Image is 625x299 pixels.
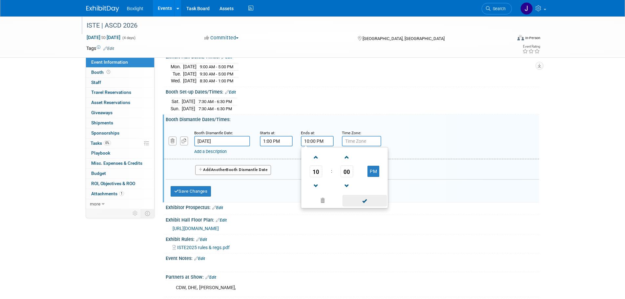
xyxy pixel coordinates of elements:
span: Shipments [91,120,113,125]
a: Increment Minute [341,149,353,165]
small: Starts at: [260,131,275,135]
span: Another [211,167,226,172]
button: PM [367,166,379,177]
td: : [330,165,333,177]
div: Exhibit Rules: [166,234,539,243]
span: Misc. Expenses & Credits [91,160,142,166]
small: Time Zone: [342,131,361,135]
input: Time Zone [342,136,381,146]
span: Pick Hour [310,165,322,177]
td: [DATE] [183,63,197,70]
div: Exhibitor Prospectus: [166,203,539,211]
td: Tags [86,45,114,52]
a: Attachments1 [86,189,154,199]
a: Edit [212,205,223,210]
span: Playbook [91,150,110,156]
div: In-Person [525,35,540,40]
a: Decrement Minute [341,177,353,194]
span: Sponsorships [91,130,119,136]
td: [DATE] [182,98,195,105]
button: Save Changes [171,186,211,197]
span: (4 days) [122,36,135,40]
a: Clear selection [302,196,343,205]
td: [DATE] [182,105,195,112]
td: Personalize Event Tab Strip [130,209,141,218]
a: more [86,199,154,209]
a: Giveaways [86,108,154,118]
button: Committed [202,34,241,41]
span: Booth [91,70,112,75]
span: 0% [104,140,111,145]
div: Event Rating [522,45,540,48]
span: Booth not reserved yet [105,70,112,75]
a: Budget [86,169,154,179]
a: Tasks0% [86,139,154,148]
button: AddAnotherBooth Dismantle Date [195,165,271,175]
span: 7:30 AM - 6:30 PM [198,99,232,104]
span: Search [490,6,506,11]
a: Edit [196,237,207,242]
span: Travel Reservations [91,90,131,95]
a: Staff [86,78,154,88]
td: Tue. [171,70,183,77]
div: ISTE | ASCD 2026 [84,20,502,32]
a: Booth [86,68,154,77]
a: Playbook [86,148,154,158]
a: Increment Hour [310,149,322,165]
img: ExhibitDay [86,6,119,12]
span: Pick Minute [341,165,353,177]
span: ROI, Objectives & ROO [91,181,135,186]
div: CDW, DHE, [PERSON_NAME], [171,281,467,294]
td: [DATE] [183,77,197,84]
a: Edit [194,256,205,261]
span: 8:30 AM - 1:00 PM [200,78,233,83]
div: Partners at Show: [166,272,539,281]
div: Event Format [473,34,541,44]
input: End Time [301,136,334,146]
a: Edit [216,218,227,223]
span: 7:30 AM - 6:30 PM [198,106,232,111]
a: Sponsorships [86,128,154,138]
td: Sat. [171,98,182,105]
span: Boxlight [127,6,143,11]
a: Add a Description [194,149,227,154]
span: ISTE2025 rules & regs.pdf [177,245,230,250]
input: Start Time [260,136,293,146]
span: Asset Reservations [91,100,130,105]
small: Ends at: [301,131,315,135]
a: Edit [225,90,236,95]
img: Jean Knight [520,2,533,15]
a: Search [482,3,512,14]
a: Travel Reservations [86,88,154,97]
div: Booth Dismantle Dates/Times: [166,115,539,123]
span: Event Information [91,59,128,65]
div: Booth Set-up Dates/Times: [166,87,539,96]
a: ROI, Objectives & ROO [86,179,154,189]
span: Giveaways [91,110,113,115]
a: [URL][DOMAIN_NAME] [173,226,219,231]
img: Format-Inperson.png [517,35,524,40]
span: more [90,201,100,206]
a: Misc. Expenses & Credits [86,159,154,168]
td: Mon. [171,63,183,70]
td: Wed. [171,77,183,84]
a: Decrement Hour [310,177,322,194]
span: Attachments [91,191,124,196]
span: 9:00 AM - 5:00 PM [200,64,233,69]
a: Done [342,197,387,206]
span: [DATE] [DATE] [86,34,121,40]
span: [GEOGRAPHIC_DATA], [GEOGRAPHIC_DATA] [363,36,445,41]
span: Budget [91,171,106,176]
span: 9:30 AM - 5:00 PM [200,72,233,76]
a: Event Information [86,57,154,67]
a: Edit [103,46,114,51]
span: Tasks [91,140,111,146]
span: 1 [119,191,124,196]
div: Event Notes: [166,253,539,262]
span: to [100,35,107,40]
td: Sun. [171,105,182,112]
small: Booth Dismantle Date: [194,131,233,135]
input: Date [194,136,250,146]
a: ISTE2025 rules & regs.pdf [173,245,230,250]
